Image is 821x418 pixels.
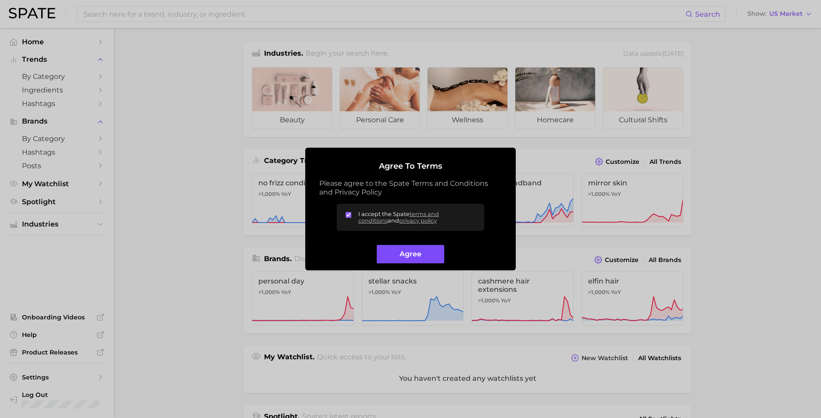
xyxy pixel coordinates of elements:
[377,245,444,264] button: Agree
[358,211,439,224] a: terms and conditions
[399,217,437,224] a: privacy policy
[319,162,502,171] h2: Agree to Terms
[358,211,477,224] span: I accept the Spate and
[346,212,351,218] input: I accept the Spateterms and conditionsandprivacy policy
[319,179,502,197] p: Please agree to the Spate Terms and Conditions and Privacy Policy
